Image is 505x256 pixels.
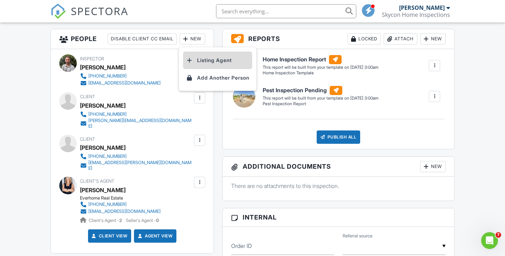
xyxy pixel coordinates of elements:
h3: Reports [223,29,454,49]
span: Client [80,94,95,99]
a: Client View [90,233,128,240]
label: Order ID [231,242,252,250]
div: New [420,161,446,172]
div: [PHONE_NUMBER] [88,73,127,79]
a: [EMAIL_ADDRESS][DOMAIN_NAME] [80,80,161,87]
img: The Best Home Inspection Software - Spectora [50,4,66,19]
h6: Pest Inspection Pending [263,86,378,95]
div: [EMAIL_ADDRESS][DOMAIN_NAME] [88,209,161,214]
span: SPECTORA [71,4,128,18]
h3: People [51,29,214,49]
span: Client [80,136,95,142]
div: [PHONE_NUMBER] [88,112,127,117]
div: [PERSON_NAME][EMAIL_ADDRESS][DOMAIN_NAME] [88,118,192,129]
a: [PERSON_NAME][EMAIL_ADDRESS][DOMAIN_NAME] [80,118,192,129]
div: New [420,33,446,45]
p: There are no attachments to this inspection. [231,182,446,190]
a: Agent View [136,233,173,240]
a: [PHONE_NUMBER] [80,201,161,208]
div: Skycon Home Inspections [382,11,450,18]
div: New [180,33,205,45]
h6: Home Inspection Report [263,55,378,64]
h3: Internal [223,208,454,227]
div: Publish All [317,130,361,144]
a: [EMAIL_ADDRESS][PERSON_NAME][DOMAIN_NAME] [80,160,192,171]
a: [EMAIL_ADDRESS][DOMAIN_NAME] [80,208,161,215]
div: Locked [348,33,381,45]
span: Client's Agent - [89,218,123,223]
div: This report will be built from your template on [DATE] 3:00am [263,65,378,70]
strong: 0 [156,218,159,223]
div: Disable Client CC Email [108,33,177,45]
span: Client's Agent [80,178,114,184]
div: [PHONE_NUMBER] [88,154,127,159]
div: [EMAIL_ADDRESS][DOMAIN_NAME] [88,80,161,86]
div: Home Inspection Template [263,70,378,76]
input: Search everything... [216,4,356,18]
div: [PERSON_NAME] [80,62,126,73]
a: [PHONE_NUMBER] [80,153,192,160]
a: [PHONE_NUMBER] [80,73,161,80]
div: [PERSON_NAME] [80,100,126,111]
span: Inspector [80,56,104,61]
a: [PHONE_NUMBER] [80,111,192,118]
div: [EMAIL_ADDRESS][PERSON_NAME][DOMAIN_NAME] [88,160,192,171]
div: Attach [384,33,417,45]
strong: 2 [119,218,122,223]
div: This report will be built from your template on [DATE] 3:00am [263,95,378,101]
h3: Additional Documents [223,157,454,177]
label: Referral source [343,233,372,239]
div: [PHONE_NUMBER] [88,202,127,207]
span: 7 [496,232,501,238]
a: [PERSON_NAME] [80,185,126,195]
div: Everhome Real Estate [80,195,166,201]
iframe: Intercom live chat [481,232,498,249]
span: Seller's Agent - [126,218,159,223]
div: [PERSON_NAME] [80,142,126,153]
a: SPECTORA [50,9,128,24]
div: Pest Inspection Report [263,101,378,107]
div: [PERSON_NAME] [399,4,445,11]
